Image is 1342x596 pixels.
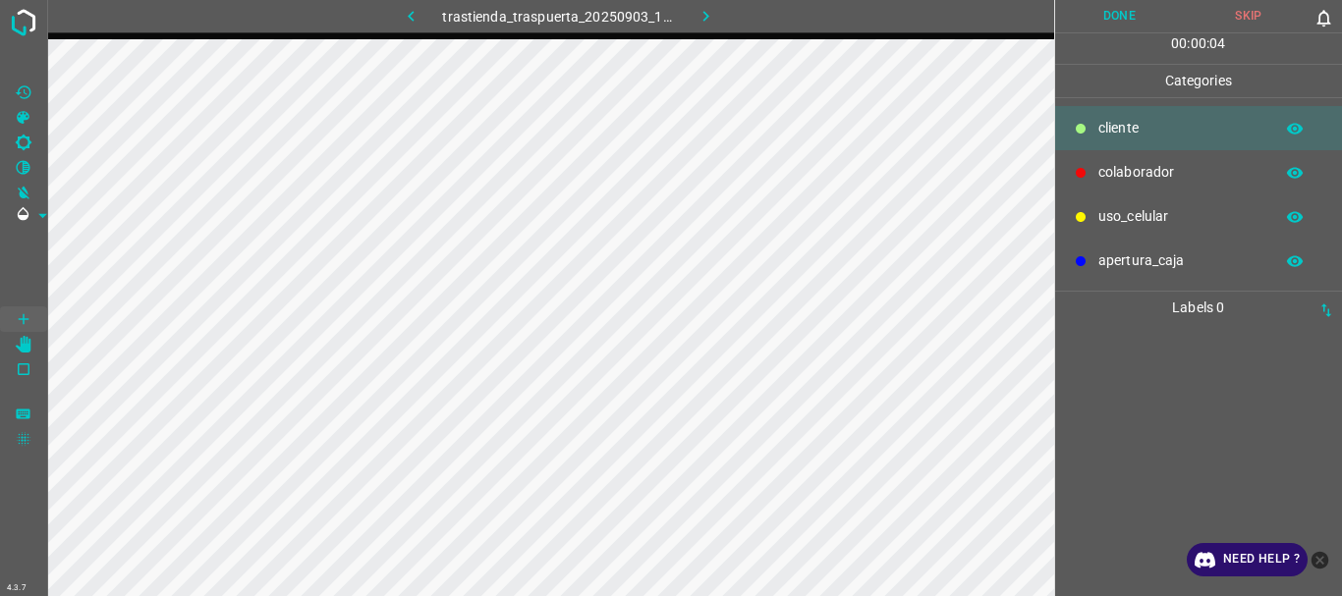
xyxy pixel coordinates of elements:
[1098,118,1263,138] p: cliente
[1098,162,1263,183] p: colaborador
[1061,292,1337,324] p: Labels 0
[1098,250,1263,271] p: apertura_caja
[1098,206,1263,227] p: uso_celular
[1171,33,1187,54] p: 00
[1191,33,1206,54] p: 00
[442,5,674,32] h6: trastienda_traspuerta_20250903_173320_361974.jpg
[6,5,41,40] img: logo
[1209,33,1225,54] p: 04
[2,580,31,596] div: 4.3.7
[1171,33,1225,64] div: : :
[1308,543,1332,576] button: close-help
[1187,543,1308,576] a: Need Help ?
